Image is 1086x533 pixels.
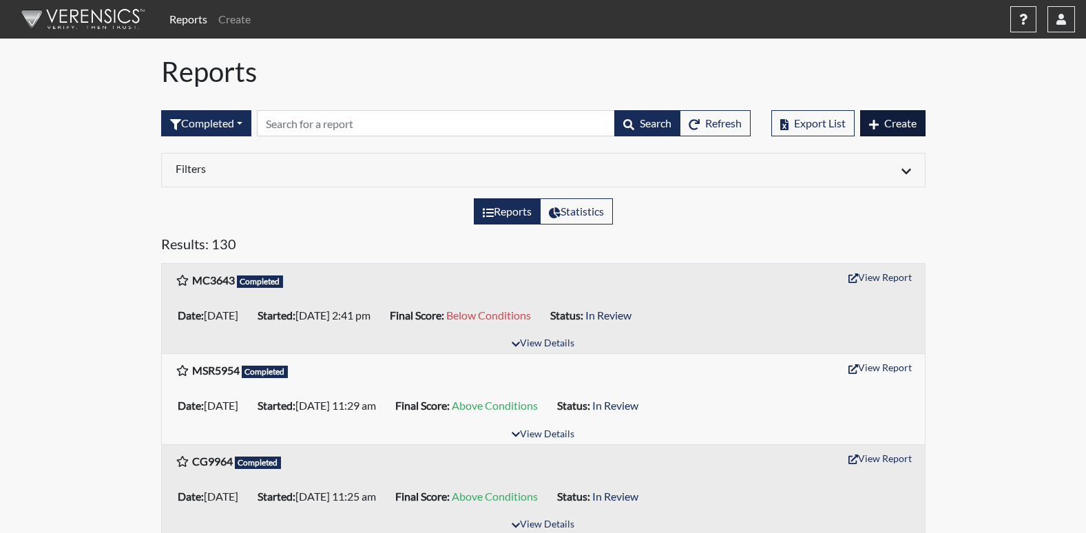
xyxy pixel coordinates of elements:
li: [DATE] 11:25 am [252,485,390,508]
b: MSR5954 [192,364,240,377]
b: Final Score: [390,309,444,322]
h6: Filters [176,162,533,175]
b: Started: [258,399,295,412]
b: Status: [557,399,590,412]
span: Export List [794,116,846,129]
b: Status: [550,309,583,322]
div: Click to expand/collapse filters [165,162,921,178]
span: In Review [592,399,638,412]
button: Refresh [680,110,751,136]
li: [DATE] [172,304,252,326]
input: Search by Registration ID, Interview Number, or Investigation Name. [257,110,615,136]
button: View Report [842,448,918,469]
b: Date: [178,309,204,322]
span: Refresh [705,116,742,129]
button: View Details [505,335,581,353]
span: Create [884,116,917,129]
div: Filter by interview status [161,110,251,136]
b: MC3643 [192,273,235,286]
label: View the list of reports [474,198,541,224]
span: Above Conditions [452,399,538,412]
a: Create [213,6,256,33]
b: Final Score: [395,490,450,503]
b: Started: [258,490,295,503]
span: Completed [237,275,284,288]
b: Date: [178,399,204,412]
label: View statistics about completed interviews [540,198,613,224]
span: In Review [592,490,638,503]
b: Status: [557,490,590,503]
a: Reports [164,6,213,33]
span: Below Conditions [446,309,531,322]
button: View Report [842,266,918,288]
b: Started: [258,309,295,322]
li: [DATE] 2:41 pm [252,304,384,326]
li: [DATE] 11:29 am [252,395,390,417]
button: Create [860,110,926,136]
span: Completed [235,457,282,469]
h5: Results: 130 [161,236,926,258]
span: In Review [585,309,631,322]
button: Search [614,110,680,136]
b: Final Score: [395,399,450,412]
li: [DATE] [172,485,252,508]
b: Date: [178,490,204,503]
h1: Reports [161,55,926,88]
b: CG9964 [192,454,233,468]
li: [DATE] [172,395,252,417]
button: Export List [771,110,855,136]
button: View Details [505,426,581,444]
span: Above Conditions [452,490,538,503]
span: Search [640,116,671,129]
span: Completed [242,366,289,378]
button: Completed [161,110,251,136]
button: View Report [842,357,918,378]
